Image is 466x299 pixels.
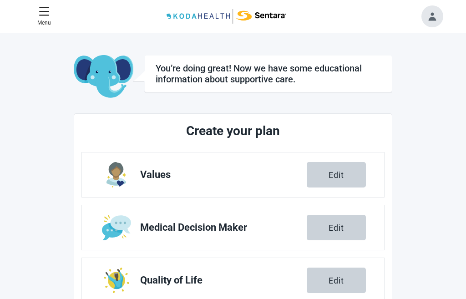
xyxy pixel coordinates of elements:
span: Values [140,169,307,180]
a: Edit Medical Decision Maker section [82,205,384,250]
h2: Create your plan [116,121,350,141]
span: Quality of Life [140,275,307,286]
img: Koda Elephant [74,55,133,99]
span: Medical Decision Maker [140,222,307,233]
img: Koda Health [167,9,286,24]
span: menu [39,6,50,17]
div: Edit [329,276,344,285]
a: Edit Values section [82,152,384,197]
button: Close Menu [34,2,55,31]
button: Edit [307,215,366,240]
button: Edit [307,162,366,188]
button: Toggle account menu [421,5,443,27]
div: Edit [329,170,344,179]
p: Menu [37,19,51,27]
h1: You’re doing great! Now we have some educational information about supportive care. [156,63,381,85]
div: Edit [329,223,344,232]
button: Edit [307,268,366,293]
